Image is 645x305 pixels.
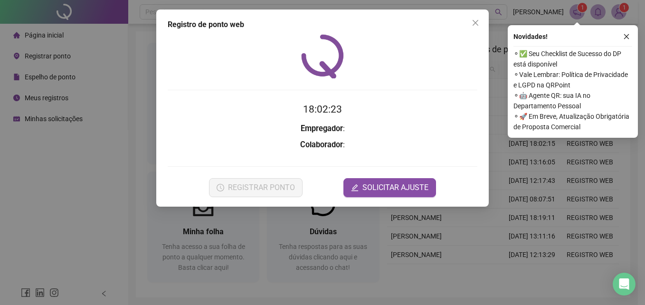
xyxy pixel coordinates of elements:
[300,140,343,149] strong: Colaborador
[209,178,303,197] button: REGISTRAR PONTO
[623,33,630,40] span: close
[613,273,636,295] div: Open Intercom Messenger
[513,111,632,132] span: ⚬ 🚀 Em Breve, Atualização Obrigatória de Proposta Comercial
[362,182,428,193] span: SOLICITAR AJUSTE
[351,184,359,191] span: edit
[513,90,632,111] span: ⚬ 🤖 Agente QR: sua IA no Departamento Pessoal
[303,104,342,115] time: 18:02:23
[301,34,344,78] img: QRPoint
[168,139,477,151] h3: :
[513,69,632,90] span: ⚬ Vale Lembrar: Política de Privacidade e LGPD na QRPoint
[168,19,477,30] div: Registro de ponto web
[301,124,343,133] strong: Empregador
[513,31,548,42] span: Novidades !
[168,123,477,135] h3: :
[468,15,483,30] button: Close
[513,48,632,69] span: ⚬ ✅ Seu Checklist de Sucesso do DP está disponível
[472,19,479,27] span: close
[343,178,436,197] button: editSOLICITAR AJUSTE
